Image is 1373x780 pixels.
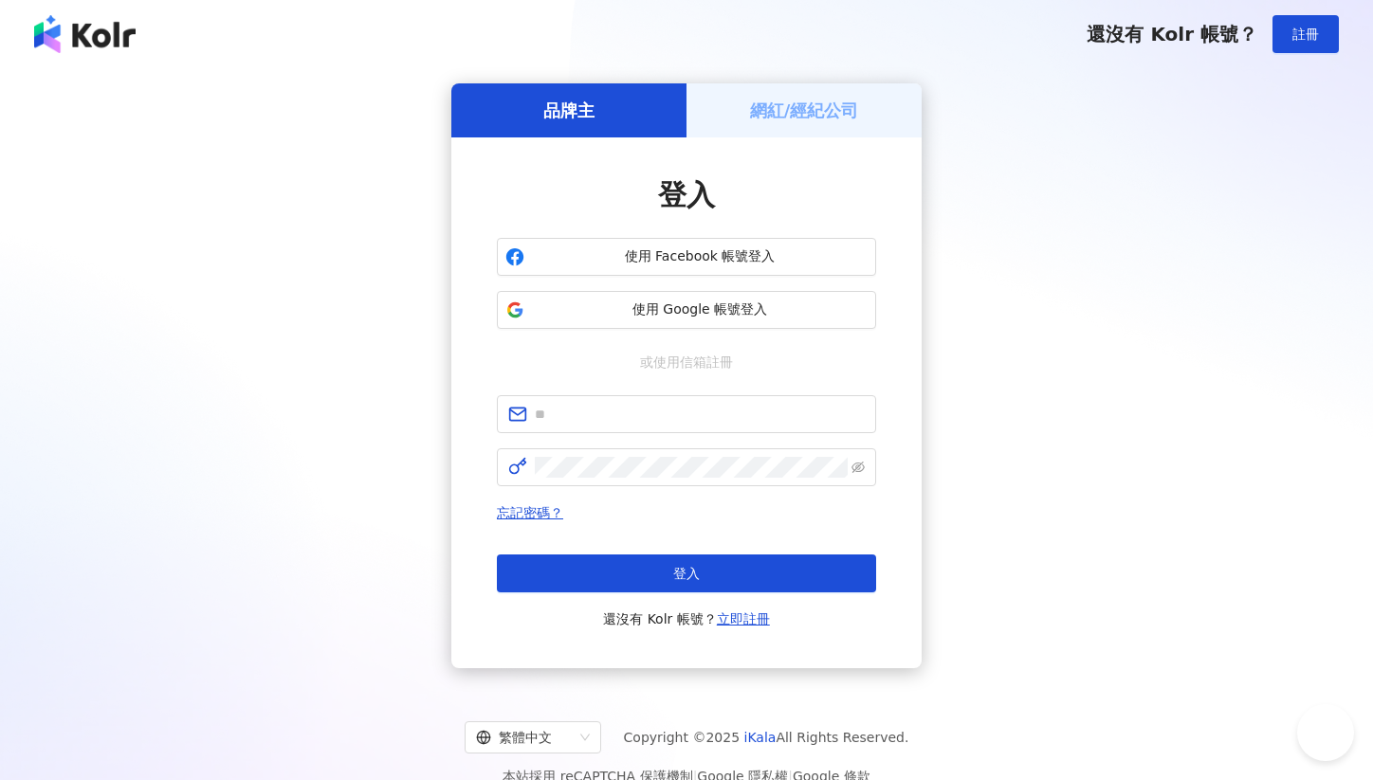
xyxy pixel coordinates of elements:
button: 登入 [497,554,876,592]
button: 註冊 [1272,15,1339,53]
button: 使用 Facebook 帳號登入 [497,238,876,276]
span: 還沒有 Kolr 帳號？ [603,608,770,630]
h5: 網紅/經紀公司 [750,99,859,122]
button: 使用 Google 帳號登入 [497,291,876,329]
a: iKala [744,730,777,745]
span: 註冊 [1292,27,1319,42]
iframe: Help Scout Beacon - Open [1297,704,1354,761]
div: 繁體中文 [476,722,573,753]
span: eye-invisible [851,461,865,474]
img: logo [34,15,136,53]
span: 使用 Facebook 帳號登入 [532,247,868,266]
span: 登入 [658,178,715,211]
h5: 品牌主 [543,99,595,122]
span: 使用 Google 帳號登入 [532,300,868,319]
span: 登入 [673,566,700,581]
span: 或使用信箱註冊 [627,352,746,372]
span: Copyright © 2025 All Rights Reserved. [624,726,909,749]
span: 還沒有 Kolr 帳號？ [1087,23,1257,45]
a: 立即註冊 [717,611,770,626]
a: 忘記密碼？ [497,505,563,520]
